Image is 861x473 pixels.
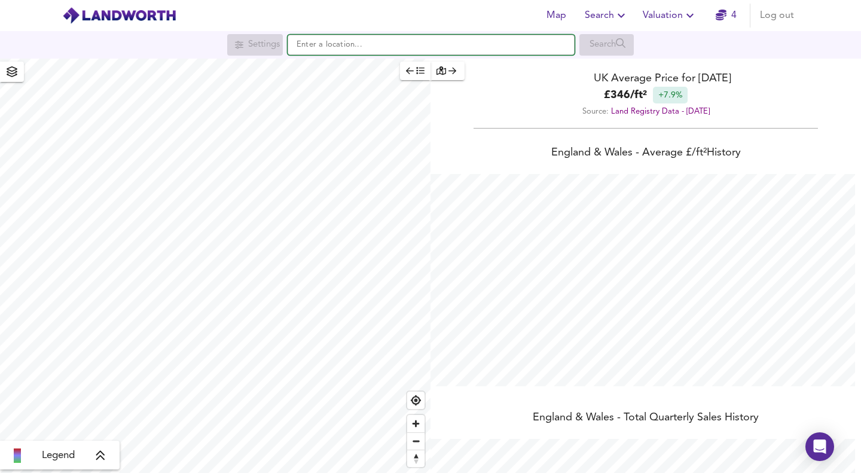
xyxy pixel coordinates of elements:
span: Zoom out [407,433,425,450]
img: logo [62,7,176,25]
button: Valuation [638,4,702,28]
span: Valuation [643,7,697,24]
div: England & Wales - Total Quarterly Sales History [430,410,861,427]
button: Log out [755,4,799,28]
button: Reset bearing to north [407,450,425,467]
div: Open Intercom Messenger [805,432,834,461]
div: England & Wales - Average £/ ft² History [430,145,861,162]
button: Zoom in [407,415,425,432]
button: Map [537,4,575,28]
b: £ 346 / ft² [604,87,647,103]
a: Land Registry Data - [DATE] [611,108,710,115]
input: Enter a location... [288,35,575,55]
button: Find my location [407,392,425,409]
button: Zoom out [407,432,425,450]
button: Search [580,4,633,28]
button: 4 [707,4,745,28]
a: 4 [716,7,737,24]
div: UK Average Price for [DATE] [430,71,861,87]
span: Search [585,7,628,24]
div: Search for a location first or explore the map [579,34,634,56]
span: Map [542,7,570,24]
span: Log out [760,7,794,24]
div: Source: [430,103,861,120]
div: +7.9% [653,87,688,103]
span: Legend [42,448,75,463]
div: Search for a location first or explore the map [227,34,283,56]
